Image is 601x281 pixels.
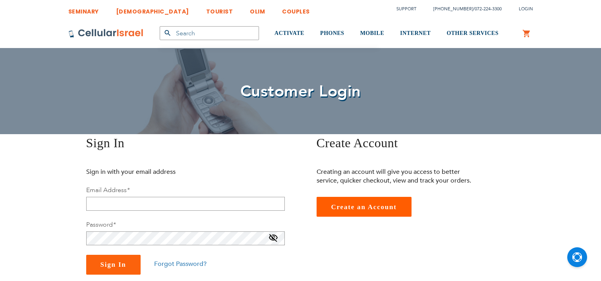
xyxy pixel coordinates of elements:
[86,220,116,229] label: Password
[446,30,499,36] span: OTHER SERVICES
[320,30,344,36] span: PHONES
[86,186,129,194] label: Email Address
[68,29,144,38] img: Cellular Israel Logo
[320,19,344,48] a: PHONES
[282,2,310,17] a: COUPLES
[400,19,431,48] a: INTERNET
[519,6,533,12] span: Login
[274,19,304,48] a: ACTIVATE
[317,167,477,185] p: Creating an account will give you access to better service, quicker checkout, view and track your...
[154,260,207,268] a: Forgot Password?
[331,203,397,211] span: Create an Account
[400,30,431,36] span: INTERNET
[250,2,265,17] a: OLIM
[206,2,233,17] a: TOURIST
[425,3,502,15] li: /
[100,261,126,268] span: Sign In
[360,19,385,48] a: MOBILE
[160,26,259,40] input: Search
[274,30,304,36] span: ACTIVATE
[86,167,247,176] p: Sign in with your email address
[396,6,416,12] a: Support
[86,136,125,150] span: Sign In
[446,19,499,48] a: OTHER SERVICES
[240,81,361,102] span: Customer Login
[317,136,398,150] span: Create Account
[116,2,189,17] a: [DEMOGRAPHIC_DATA]
[86,197,285,211] input: Email
[360,30,385,36] span: MOBILE
[68,2,99,17] a: SEMINARY
[475,6,502,12] a: 072-224-3300
[317,197,412,217] a: Create an Account
[86,255,141,275] button: Sign In
[433,6,473,12] a: [PHONE_NUMBER]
